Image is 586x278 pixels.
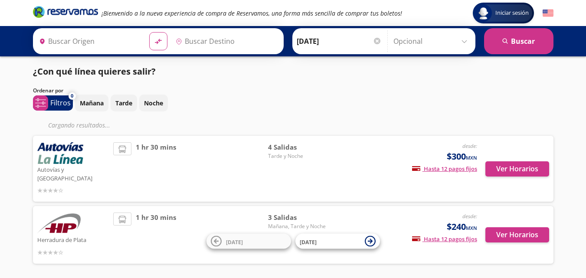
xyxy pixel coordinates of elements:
[412,235,477,243] span: Hasta 12 pagos fijos
[136,213,176,257] span: 1 hr 30 mins
[485,227,549,242] button: Ver Horarios
[33,5,98,18] i: Brand Logo
[139,95,168,111] button: Noche
[462,142,477,150] em: desde:
[33,87,63,95] p: Ordenar por
[447,220,477,233] span: $240
[37,142,83,164] img: Autovías y La Línea
[462,213,477,220] em: desde:
[37,234,109,245] p: Herradura de Plata
[50,98,71,108] p: Filtros
[492,9,532,17] span: Iniciar sesión
[101,9,402,17] em: ¡Bienvenido a la nueva experiencia de compra de Reservamos, una forma más sencilla de comprar tus...
[485,161,549,177] button: Ver Horarios
[297,30,382,52] input: Elegir Fecha
[111,95,137,111] button: Tarde
[36,30,142,52] input: Buscar Origen
[37,164,109,183] p: Autovías y [GEOGRAPHIC_DATA]
[33,95,73,111] button: 0Filtros
[466,225,477,231] small: MXN
[268,152,329,160] span: Tarde y Noche
[37,213,81,234] img: Herradura de Plata
[543,8,553,19] button: English
[144,98,163,108] p: Noche
[268,142,329,152] span: 4 Salidas
[226,238,243,245] span: [DATE]
[80,98,104,108] p: Mañana
[33,65,156,78] p: ¿Con qué línea quieres salir?
[115,98,132,108] p: Tarde
[412,165,477,173] span: Hasta 12 pagos fijos
[33,5,98,21] a: Brand Logo
[447,150,477,163] span: $300
[295,234,380,249] button: [DATE]
[48,121,110,129] em: Cargando resultados ...
[466,154,477,161] small: MXN
[206,234,291,249] button: [DATE]
[300,238,317,245] span: [DATE]
[172,30,279,52] input: Buscar Destino
[484,28,553,54] button: Buscar
[268,222,329,230] span: Mañana, Tarde y Noche
[393,30,471,52] input: Opcional
[136,142,176,195] span: 1 hr 30 mins
[75,95,108,111] button: Mañana
[268,213,329,222] span: 3 Salidas
[71,92,73,100] span: 0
